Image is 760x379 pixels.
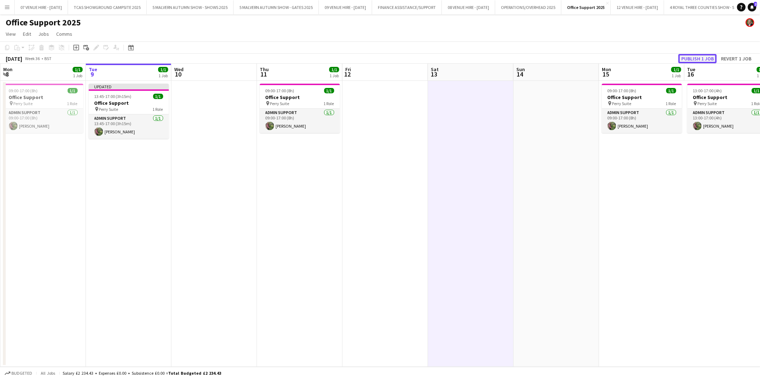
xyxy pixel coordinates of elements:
span: Fri [345,66,351,73]
span: 16 [686,70,696,78]
button: 12 VENUE HIRE - [DATE] [611,0,664,14]
span: Tue [89,66,97,73]
span: Sat [431,66,439,73]
span: All jobs [39,370,57,376]
span: 1/1 [671,67,681,72]
app-user-avatar: Emily Jauncey [746,18,754,27]
span: 14 [515,70,525,78]
span: 13:00-17:00 (4h) [693,88,722,93]
span: Jobs [38,31,49,37]
button: 07 VENUE HIRE - [DATE] [15,0,68,14]
span: 15 [601,70,611,78]
span: Edit [23,31,31,37]
span: Mon [3,66,13,73]
span: Sun [516,66,525,73]
a: Jobs [35,29,52,39]
button: Publish 1 job [678,54,717,63]
span: View [6,31,16,37]
button: TCAS SHOWGROUND CAMPSITE 2025 [68,0,147,14]
a: Edit [20,29,34,39]
app-card-role: Admin Support1/113:45-17:00 (3h15m)[PERSON_NAME] [89,114,169,139]
span: Mon [602,66,611,73]
div: Salary £2 234.43 + Expenses £0.00 + Subsistence £0.00 = [63,370,221,376]
span: Perry Suite [698,101,717,106]
app-card-role: Admin Support1/109:00-17:00 (8h)[PERSON_NAME] [260,109,340,133]
div: 1 Job [672,73,681,78]
span: 9 [88,70,97,78]
button: FINANCE ASSISTANCE/SUPPORT [372,0,442,14]
div: BST [44,56,52,61]
span: 12 [344,70,351,78]
span: 09:00-17:00 (8h) [265,88,294,93]
div: [DATE] [6,55,22,62]
span: 1 Role [666,101,676,106]
span: Budgeted [11,371,32,376]
span: 11 [259,70,269,78]
button: Office Support 2025 [561,0,611,14]
span: Perry Suite [99,107,118,112]
span: Perry Suite [270,101,289,106]
span: 1 Role [324,101,334,106]
a: View [3,29,19,39]
button: 5 MALVERN AUTUMN SHOW - GATES 2025 [234,0,319,14]
button: 09 VENUE HIRE - [DATE] [319,0,372,14]
span: 1/1 [153,94,163,99]
a: 2 [748,3,756,11]
app-card-role: Admin Support1/109:00-17:00 (8h)[PERSON_NAME] [3,109,83,133]
span: 1/1 [666,88,676,93]
app-job-card: 09:00-17:00 (8h)1/1Office Support Perry Suite1 RoleAdmin Support1/109:00-17:00 (8h)[PERSON_NAME] [260,84,340,133]
button: OPERATIONS/OVERHEAD 2025 [495,0,561,14]
span: 1 Role [153,107,163,112]
app-card-role: Admin Support1/109:00-17:00 (8h)[PERSON_NAME] [602,109,682,133]
button: 08 VENUE HIRE - [DATE] [442,0,495,14]
span: 13:45-17:00 (3h15m) [94,94,132,99]
span: 1/1 [68,88,78,93]
span: 8 [2,70,13,78]
span: 10 [173,70,184,78]
a: Comms [53,29,75,39]
span: Thu [260,66,269,73]
span: 1 Role [67,101,78,106]
span: 13 [430,70,439,78]
div: 1 Job [330,73,339,78]
span: 09:00-17:00 (8h) [608,88,637,93]
app-job-card: Updated13:45-17:00 (3h15m)1/1Office Support Perry Suite1 RoleAdmin Support1/113:45-17:00 (3h15m)[... [89,84,169,139]
span: Perry Suite [612,101,632,106]
span: 1/1 [73,67,83,72]
span: Week 36 [24,56,42,61]
app-job-card: 09:00-17:00 (8h)1/1Office Support Perry Suite1 RoleAdmin Support1/109:00-17:00 (8h)[PERSON_NAME] [3,84,83,133]
button: Budgeted [4,369,33,377]
h3: Office Support [602,94,682,100]
button: Revert 1 job [718,54,754,63]
h1: Office Support 2025 [6,17,81,28]
span: Perry Suite [14,101,33,106]
span: Wed [174,66,184,73]
div: 1 Job [159,73,168,78]
span: 1/1 [158,67,168,72]
h3: Office Support [260,94,340,100]
h3: Office Support [89,100,169,106]
button: 5 MALVERN AUTUMN SHOW - SHOWS 2025 [147,0,234,14]
span: 09:00-17:00 (8h) [9,88,38,93]
span: Total Budgeted £2 234.43 [168,370,221,376]
span: 1/1 [329,67,339,72]
span: Tue [687,66,696,73]
h3: Office Support [3,94,83,100]
div: 1 Job [73,73,82,78]
span: 1/1 [324,88,334,93]
app-job-card: 09:00-17:00 (8h)1/1Office Support Perry Suite1 RoleAdmin Support1/109:00-17:00 (8h)[PERSON_NAME] [602,84,682,133]
div: Updated [89,84,169,89]
span: 2 [754,2,757,6]
span: Comms [56,31,72,37]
